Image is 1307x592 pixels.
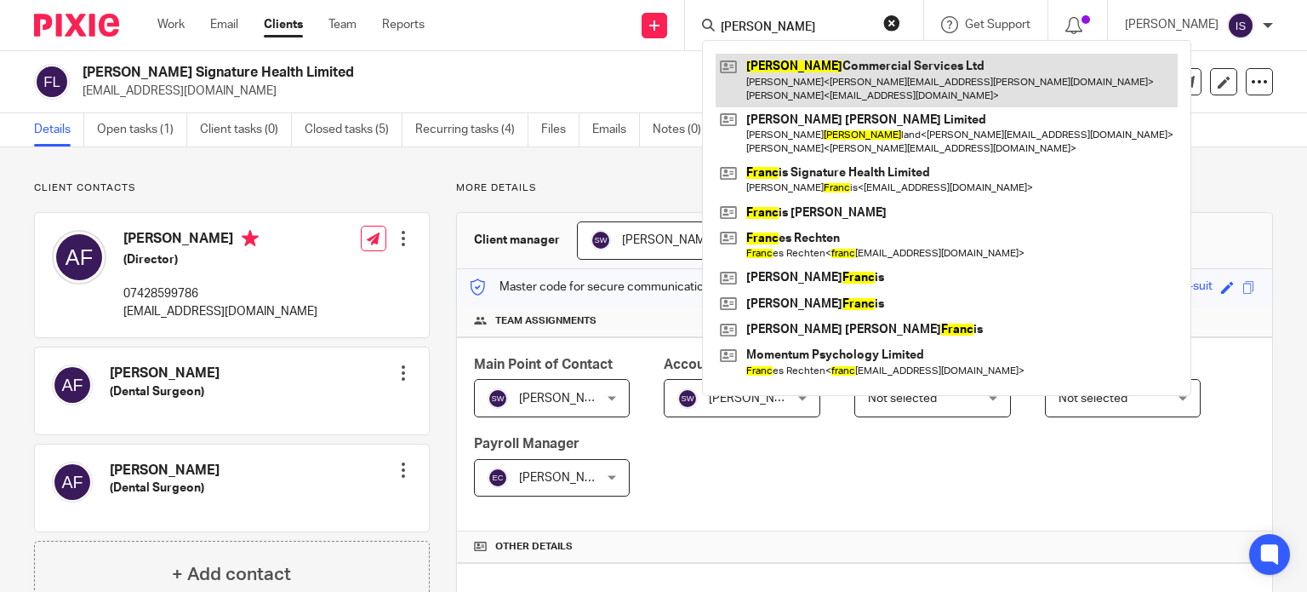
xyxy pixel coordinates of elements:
img: svg%3E [1227,12,1254,39]
img: svg%3E [34,64,70,100]
h4: [PERSON_NAME] [110,365,220,382]
span: Main Point of Contact [474,358,613,371]
h4: [PERSON_NAME] [110,462,220,480]
img: Pixie [34,14,119,37]
a: Work [157,16,185,33]
img: svg%3E [52,462,93,503]
h5: (Director) [123,251,317,268]
button: Clear [883,14,900,32]
img: svg%3E [52,230,106,285]
img: svg%3E [488,388,508,409]
a: Open tasks (1) [97,113,187,147]
a: Closed tasks (5) [305,113,402,147]
h4: [PERSON_NAME] [123,230,317,251]
input: Search [719,20,872,36]
a: Team [328,16,357,33]
h5: (Dental Surgeon) [110,383,220,400]
span: Team assignments [495,314,596,328]
h2: [PERSON_NAME] Signature Health Limited [83,64,850,82]
p: 07428599786 [123,285,317,302]
p: More details [456,181,1273,195]
span: Accountant [664,358,738,371]
a: Client tasks (0) [200,113,292,147]
span: [PERSON_NAME] [622,234,716,246]
p: [PERSON_NAME] [1125,16,1219,33]
img: svg%3E [488,468,508,488]
a: Email [210,16,238,33]
a: Files [541,113,579,147]
a: Details [34,113,84,147]
a: Reports [382,16,425,33]
p: [EMAIL_ADDRESS][DOMAIN_NAME] [83,83,1042,100]
span: Get Support [965,19,1030,31]
img: svg%3E [52,365,93,405]
p: Master code for secure communications and files [470,279,763,296]
h3: Client manager [474,232,560,249]
span: Not selected [1059,393,1127,405]
a: Clients [264,16,303,33]
span: Payroll Manager [474,437,579,451]
span: Other details [495,540,573,554]
a: Recurring tasks (4) [415,113,528,147]
i: Primary [242,230,259,247]
span: [PERSON_NAME] [519,393,613,405]
a: Notes (0) [653,113,715,147]
img: svg%3E [677,388,698,409]
span: [PERSON_NAME] [709,393,802,405]
a: Emails [592,113,640,147]
p: Client contacts [34,181,430,195]
img: svg%3E [591,230,611,250]
h4: + Add contact [172,561,291,588]
span: [PERSON_NAME] [519,472,613,484]
span: Not selected [868,393,937,405]
h5: (Dental Surgeon) [110,480,220,497]
p: [EMAIL_ADDRESS][DOMAIN_NAME] [123,303,317,320]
